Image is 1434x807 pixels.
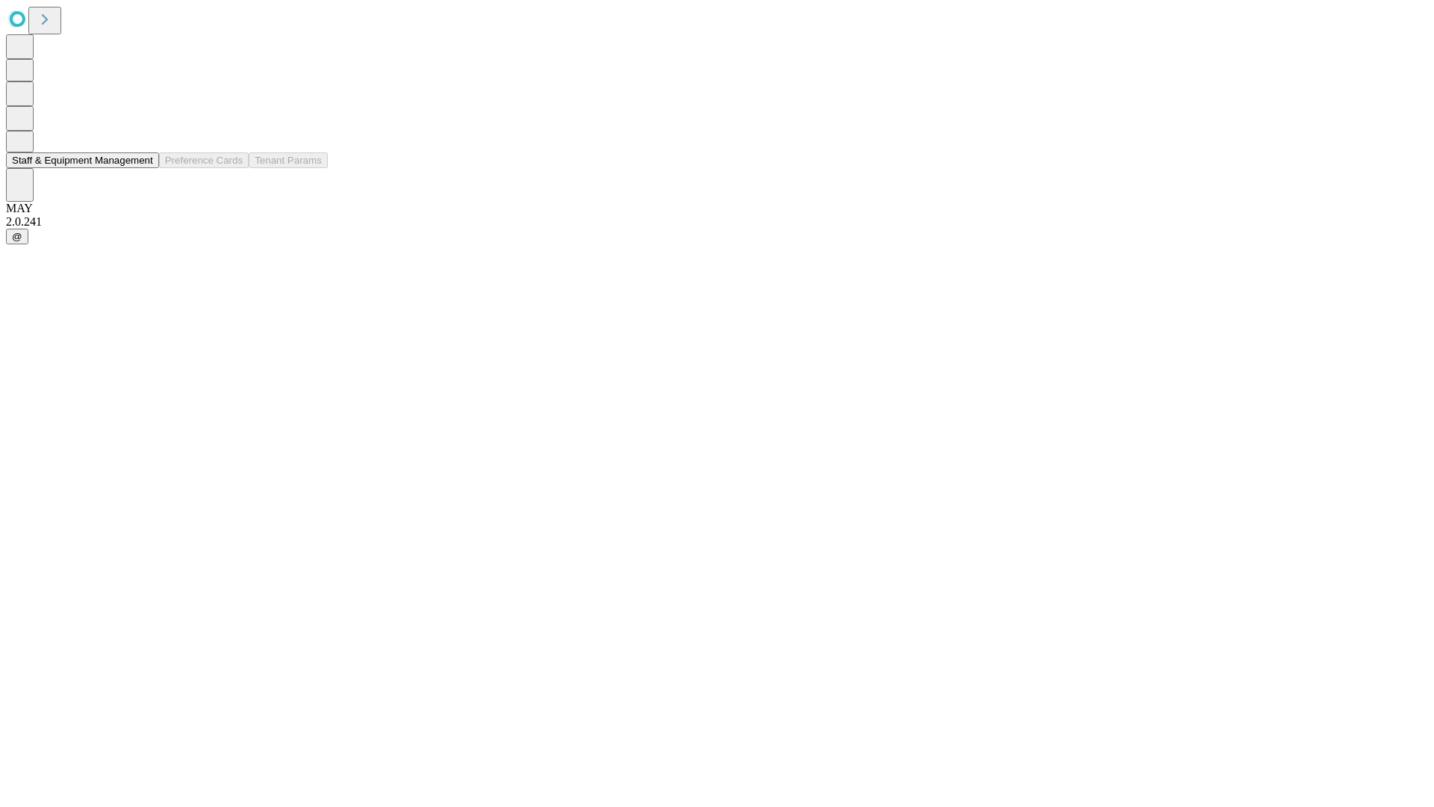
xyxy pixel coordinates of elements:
[6,152,159,168] button: Staff & Equipment Management
[6,215,1428,229] div: 2.0.241
[12,231,22,242] span: @
[6,202,1428,215] div: MAY
[159,152,249,168] button: Preference Cards
[6,229,28,244] button: @
[249,152,328,168] button: Tenant Params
